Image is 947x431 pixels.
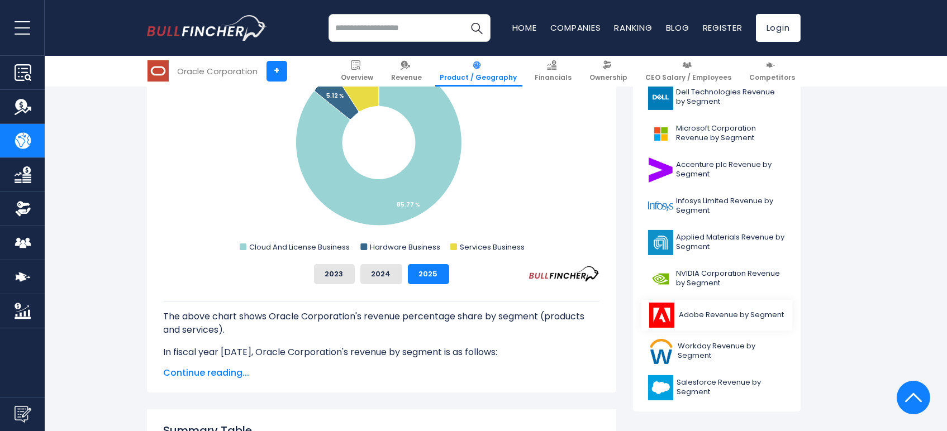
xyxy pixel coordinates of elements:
a: Adobe Revenue by Segment [641,300,792,331]
a: Companies [550,22,601,33]
button: Search [463,14,491,42]
text: Hardware Business [370,242,440,252]
img: Ownership [15,200,31,217]
text: Cloud And License Business [249,242,350,252]
span: CEO Salary / Employees [646,73,732,82]
a: Go to homepage [147,15,267,41]
p: In fiscal year [DATE], Oracle Corporation's revenue by segment is as follows: [164,346,599,359]
span: Financials [535,73,572,82]
img: bullfincher logo [147,15,267,41]
a: Blog [666,22,689,33]
span: Continue reading... [164,366,599,380]
img: MSFT logo [648,121,673,146]
svg: Oracle Corporation's Revenue Share by Segment [164,32,599,255]
a: Salesforce Revenue by Segment [641,372,792,403]
a: Ownership [585,56,633,87]
a: Financials [530,56,577,87]
img: ACN logo [648,157,673,183]
span: Overview [341,73,374,82]
img: INFY logo [648,194,673,219]
a: Revenue [387,56,427,87]
a: Login [756,14,801,42]
span: Applied Materials Revenue by Segment [677,233,786,252]
a: Accenture plc Revenue by Segment [641,155,792,185]
span: Infosys Limited Revenue by Segment [677,197,786,215]
span: Workday Revenue by Segment [678,342,785,361]
a: Applied Materials Revenue by Segment [641,227,792,258]
button: 2024 [360,264,402,284]
span: Dell Technologies Revenue by Segment [677,88,786,107]
span: Competitors [750,73,796,82]
button: 2023 [314,264,355,284]
a: Product / Geography [435,56,522,87]
a: Ranking [615,22,653,33]
button: 2025 [408,264,449,284]
p: The above chart shows Oracle Corporation's revenue percentage share by segment (products and serv... [164,310,599,337]
a: Dell Technologies Revenue by Segment [641,82,792,113]
span: Product / Geography [440,73,517,82]
a: Infosys Limited Revenue by Segment [641,191,792,222]
div: Oracle Corporation [178,65,258,78]
span: NVIDIA Corporation Revenue by Segment [677,269,786,288]
span: Microsoft Corporation Revenue by Segment [677,124,786,143]
a: Overview [336,56,379,87]
a: CEO Salary / Employees [641,56,737,87]
a: Register [703,22,743,33]
span: Salesforce Revenue by Segment [677,378,786,397]
img: DELL logo [648,85,673,110]
img: NVDA logo [648,266,673,291]
img: AMAT logo [648,230,673,255]
a: Competitors [745,56,801,87]
a: Home [512,22,537,33]
a: + [267,61,287,82]
span: Accenture plc Revenue by Segment [677,160,786,179]
a: Workday Revenue by Segment [641,336,792,367]
span: Revenue [392,73,422,82]
tspan: 85.77 % [397,200,420,209]
img: WDAY logo [648,339,675,364]
img: CRM logo [648,375,673,400]
img: ORCL logo [147,60,169,82]
img: ADBE logo [648,303,676,328]
tspan: 5.12 % [326,92,344,100]
span: Ownership [590,73,628,82]
text: Services Business [460,242,525,252]
a: Microsoft Corporation Revenue by Segment [641,118,792,149]
span: Adobe Revenue by Segment [679,310,784,320]
a: NVIDIA Corporation Revenue by Segment [641,264,792,294]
